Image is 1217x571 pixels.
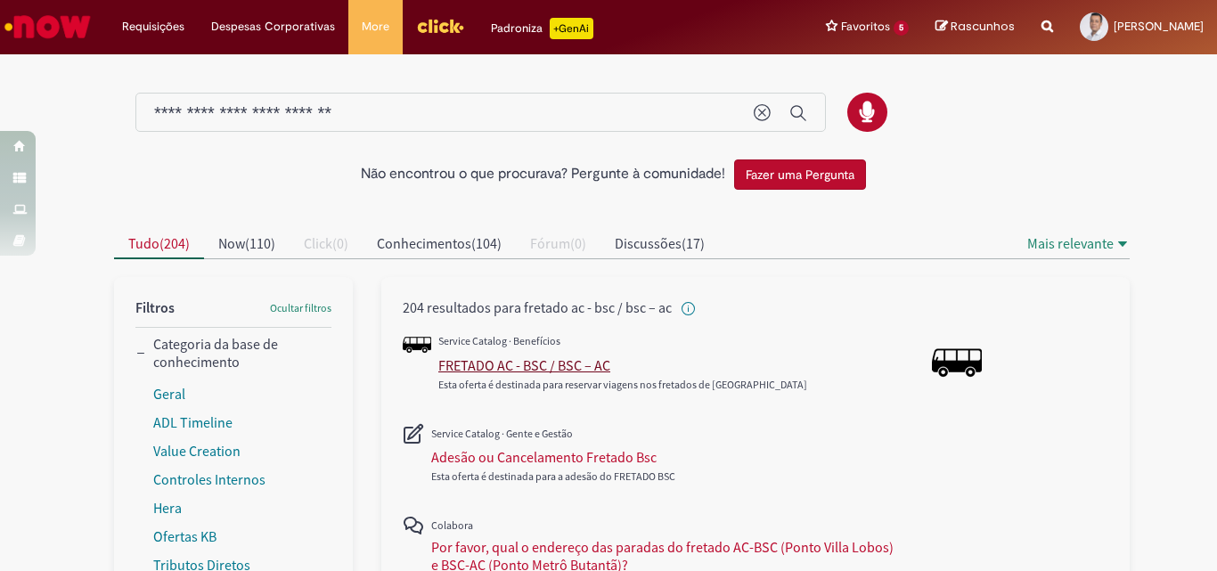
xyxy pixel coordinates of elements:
[361,167,725,183] h2: Não encontrou o que procurava? Pergunte à comunidade!
[122,18,184,36] span: Requisições
[951,18,1015,35] span: Rascunhos
[894,20,909,36] span: 5
[491,18,593,39] div: Padroniza
[734,159,866,190] button: Fazer uma Pergunta
[935,19,1015,36] a: Rascunhos
[841,18,890,36] span: Favoritos
[2,9,94,45] img: ServiceNow
[362,18,389,36] span: More
[1114,19,1204,34] span: [PERSON_NAME]
[416,12,464,39] img: click_logo_yellow_360x200.png
[550,18,593,39] p: +GenAi
[211,18,335,36] span: Despesas Corporativas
